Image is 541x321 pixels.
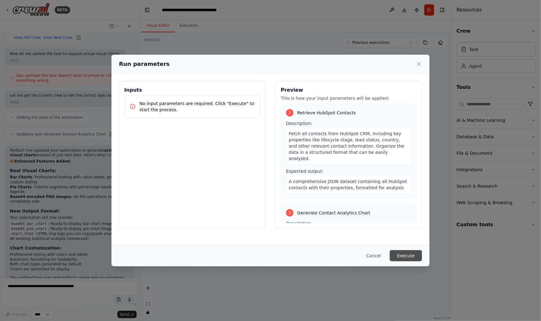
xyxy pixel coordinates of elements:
span: Expected output: [286,169,324,174]
div: 2 [286,209,293,217]
span: Description: [286,121,312,126]
h2: Run parameters [119,60,170,68]
button: Execute [390,250,422,261]
span: Retrieve HubSpot Contacts [297,110,356,116]
span: Generate Contact Analytics Chart [297,210,370,216]
span: Description: [286,221,312,226]
p: This is how your input parameters will be applied: [281,95,417,101]
h3: Inputs [124,86,260,94]
span: Fetch all contacts from HubSpot CRM, including key properties like lifecycle stage, lead status, ... [289,131,404,161]
button: Cancel [361,250,386,261]
span: A comprehensive JSON dataset containing all HubSpot contacts with their properties, formatted for... [289,179,407,190]
p: No input parameters are required. Click "Execute" to start the process. [139,100,255,113]
div: 1 [286,109,293,117]
h3: Preview [281,86,417,94]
